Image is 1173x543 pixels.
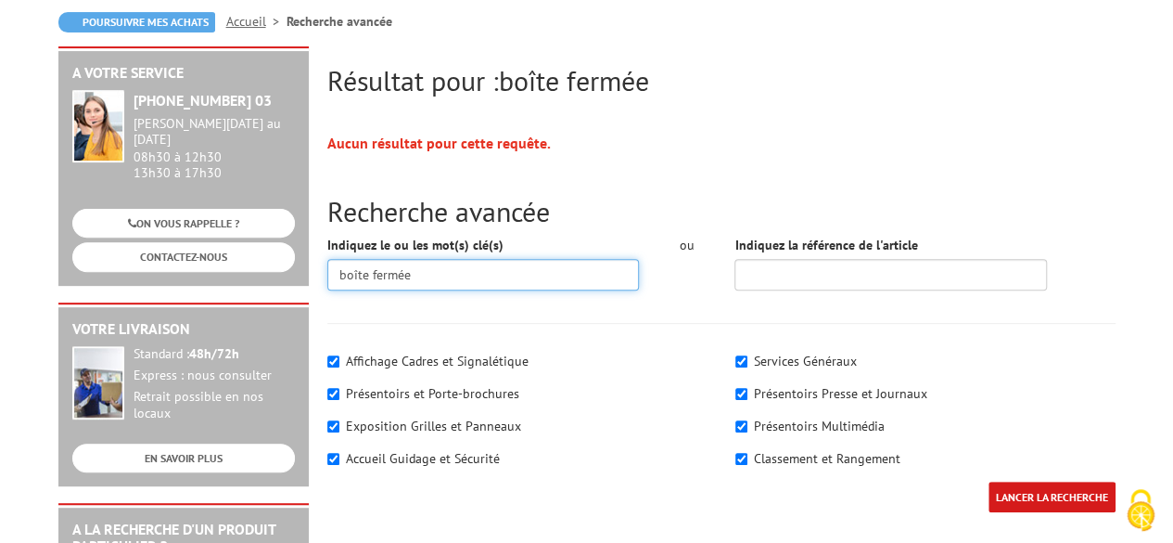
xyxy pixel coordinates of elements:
a: CONTACTEZ-NOUS [72,242,295,271]
div: [PERSON_NAME][DATE] au [DATE] [134,116,295,148]
button: Cookies (fenêtre modale) [1108,480,1173,543]
a: Accueil [226,13,287,30]
div: 08h30 à 12h30 13h30 à 17h30 [134,116,295,180]
input: Accueil Guidage et Sécurité [327,453,339,465]
input: Services Généraux [735,356,747,368]
input: Exposition Grilles et Panneaux [327,420,339,433]
label: Indiquez le ou les mot(s) clé(s) [327,236,504,254]
label: Accueil Guidage et Sécurité [346,450,500,467]
a: Poursuivre mes achats [58,12,215,32]
strong: 48h/72h [189,345,239,362]
input: Classement et Rangement [735,453,747,465]
img: Cookies (fenêtre modale) [1117,487,1164,534]
h2: Résultat pour : [327,65,1116,96]
div: ou [667,236,707,254]
label: Indiquez la référence de l'article [734,236,917,254]
a: EN SAVOIR PLUS [72,444,295,472]
input: Présentoirs Multimédia [735,420,747,433]
input: Présentoirs Presse et Journaux [735,388,747,400]
img: widget-service.jpg [72,90,124,162]
h2: Recherche avancée [327,196,1116,226]
h2: Votre livraison [72,321,295,338]
input: LANCER LA RECHERCHE [988,482,1116,512]
strong: Aucun résultat pour cette requête. [327,134,551,152]
label: Exposition Grilles et Panneaux [346,418,521,434]
li: Recherche avancée [287,12,392,31]
label: Services Généraux [754,353,857,369]
a: ON VOUS RAPPELLE ? [72,209,295,238]
img: widget-livraison.jpg [72,346,124,420]
label: Affichage Cadres et Signalétique [346,353,529,369]
div: Express : nous consulter [134,368,295,384]
div: Retrait possible en nos locaux [134,389,295,422]
strong: [PHONE_NUMBER] 03 [134,91,272,110]
h2: A votre service [72,65,295,82]
input: Affichage Cadres et Signalétique [327,356,339,368]
div: Standard : [134,346,295,363]
span: boîte fermée [499,62,649,98]
label: Présentoirs et Porte-brochures [346,385,519,402]
label: Classement et Rangement [754,450,900,467]
label: Présentoirs Multimédia [754,418,885,434]
label: Présentoirs Presse et Journaux [754,385,927,402]
input: Présentoirs et Porte-brochures [327,388,339,400]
